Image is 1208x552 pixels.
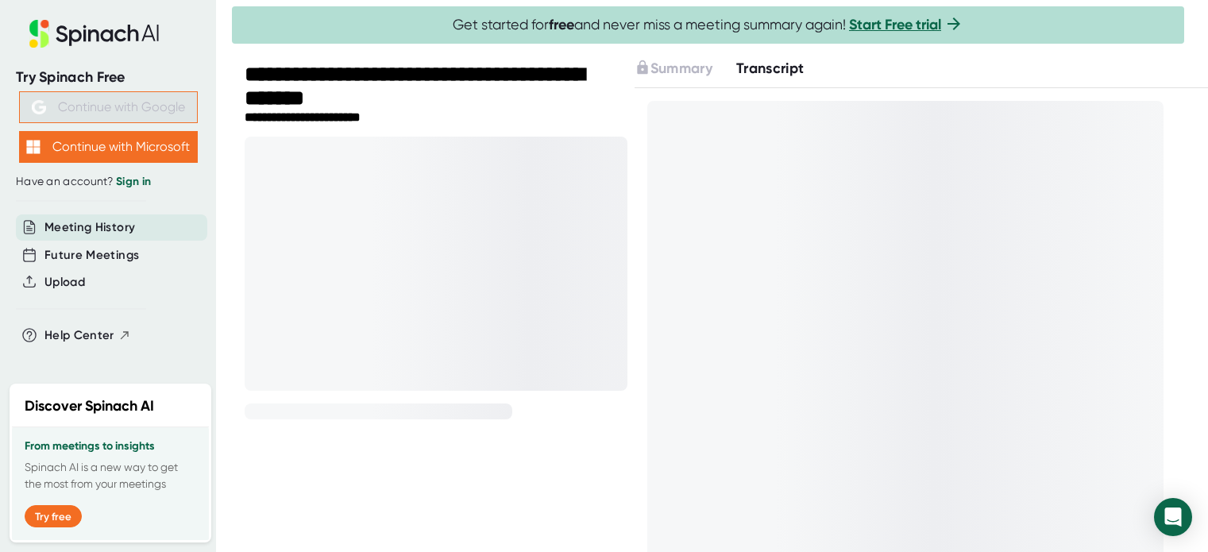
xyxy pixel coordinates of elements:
[549,16,574,33] b: free
[25,459,196,492] p: Spinach AI is a new way to get the most from your meetings
[736,60,805,77] span: Transcript
[1154,498,1192,536] div: Open Intercom Messenger
[44,326,114,345] span: Help Center
[44,246,139,264] button: Future Meetings
[635,58,712,79] button: Summary
[16,68,200,87] div: Try Spinach Free
[16,175,200,189] div: Have an account?
[736,58,805,79] button: Transcript
[44,326,131,345] button: Help Center
[453,16,963,34] span: Get started for and never miss a meeting summary again!
[25,505,82,527] button: Try free
[650,60,712,77] span: Summary
[19,91,198,123] button: Continue with Google
[116,175,151,188] a: Sign in
[32,100,46,114] img: Aehbyd4JwY73AAAAAElFTkSuQmCC
[635,58,736,79] div: Upgrade to access
[849,16,941,33] a: Start Free trial
[44,273,85,291] button: Upload
[25,396,154,417] h2: Discover Spinach AI
[44,218,135,237] button: Meeting History
[25,440,196,453] h3: From meetings to insights
[19,131,198,163] button: Continue with Microsoft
